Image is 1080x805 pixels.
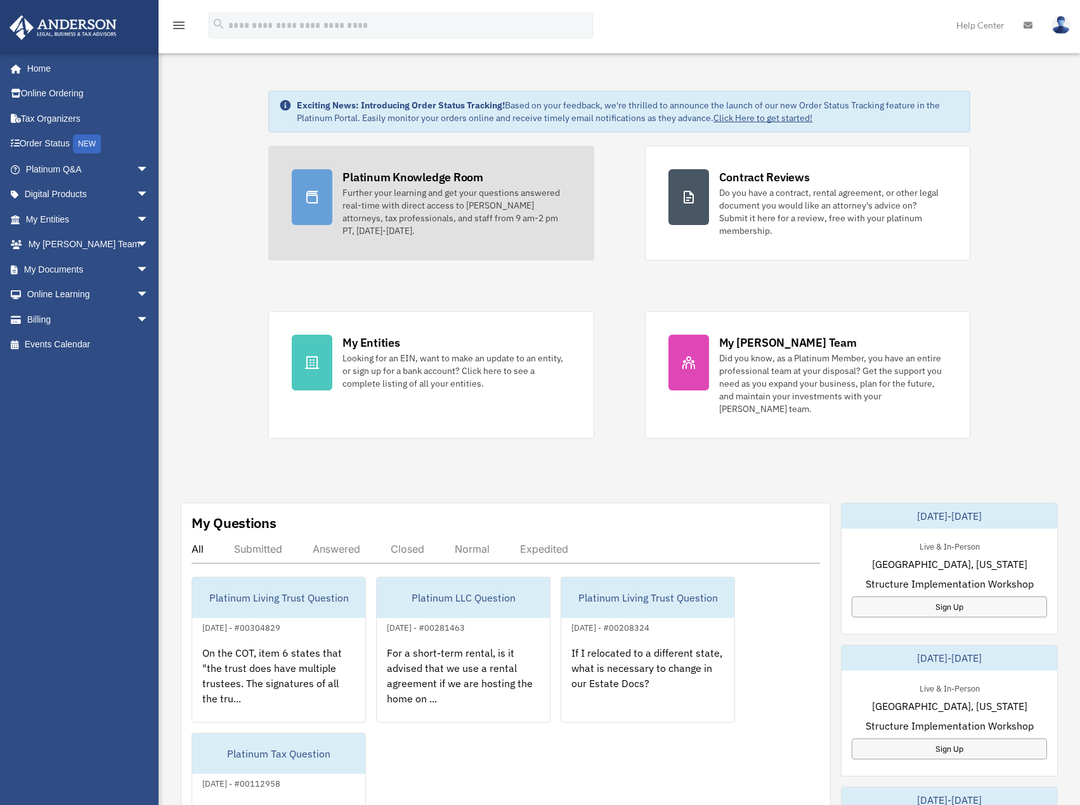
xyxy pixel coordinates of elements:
div: Platinum Living Trust Question [192,577,365,618]
div: My [PERSON_NAME] Team [719,335,857,351]
div: [DATE] - #00208324 [561,620,660,633]
div: If I relocated to a different state, what is necessary to change in our Estate Docs? [561,635,734,734]
div: Do you have a contract, rental agreement, or other legal document you would like an attorney's ad... [719,186,947,237]
a: Contract Reviews Do you have a contract, rental agreement, or other legal document you would like... [645,146,970,261]
span: arrow_drop_down [136,182,162,208]
div: Platinum LLC Question [377,577,550,618]
div: Did you know, as a Platinum Member, you have an entire professional team at your disposal? Get th... [719,352,947,415]
a: menu [171,22,186,33]
a: Sign Up [852,596,1047,617]
div: Expedited [520,543,568,555]
a: Digital Productsarrow_drop_down [9,182,168,207]
div: Looking for an EIN, want to make an update to an entity, or sign up for a bank account? Click her... [342,352,570,390]
a: Platinum Knowledge Room Further your learning and get your questions answered real-time with dire... [268,146,594,261]
div: [DATE] - #00112958 [192,776,290,789]
a: My [PERSON_NAME] Teamarrow_drop_down [9,232,168,257]
div: Live & In-Person [909,539,990,552]
a: Online Ordering [9,81,168,106]
a: Platinum Living Trust Question[DATE] - #00208324If I relocated to a different state, what is nece... [561,577,735,723]
i: search [212,17,226,31]
span: Structure Implementation Workshop [866,718,1034,733]
div: Platinum Living Trust Question [561,577,734,618]
a: My Entities Looking for an EIN, want to make an update to an entity, or sign up for a bank accoun... [268,311,594,439]
div: My Questions [192,513,277,532]
div: [DATE] - #00281463 [377,620,475,633]
a: My [PERSON_NAME] Team Did you know, as a Platinum Member, you have an entire professional team at... [645,311,970,439]
a: Home [9,56,162,81]
span: arrow_drop_down [136,282,162,308]
div: Submitted [234,543,282,555]
a: Events Calendar [9,332,168,357]
div: Contract Reviews [719,169,810,185]
div: Closed [391,543,424,555]
div: Further your learning and get your questions answered real-time with direct access to [PERSON_NAM... [342,186,570,237]
div: Platinum Tax Question [192,733,365,774]
span: [GEOGRAPHIC_DATA], [US_STATE] [872,557,1027,572]
div: Answered [313,543,360,555]
a: Platinum Living Trust Question[DATE] - #00304829On the COT, item 6 states that "the trust does ha... [192,577,366,723]
span: arrow_drop_down [136,307,162,333]
div: On the COT, item 6 states that "the trust does have multiple trustees. The signatures of all the ... [192,635,365,734]
div: Platinum Knowledge Room [342,169,483,185]
div: Live & In-Person [909,681,990,694]
div: [DATE]-[DATE] [842,503,1057,529]
span: arrow_drop_down [136,257,162,283]
div: Based on your feedback, we're thrilled to announce the launch of our new Order Status Tracking fe... [297,99,959,124]
div: NEW [73,134,101,153]
a: Sign Up [852,738,1047,759]
a: Tax Organizers [9,106,168,131]
a: Online Learningarrow_drop_down [9,282,168,307]
a: Platinum Q&Aarrow_drop_down [9,157,168,182]
span: arrow_drop_down [136,232,162,258]
a: Platinum LLC Question[DATE] - #00281463For a short-term rental, is it advised that we use a renta... [376,577,550,723]
span: Structure Implementation Workshop [866,576,1034,591]
strong: Exciting News: Introducing Order Status Tracking! [297,100,505,111]
div: Normal [455,543,490,555]
img: User Pic [1051,16,1070,34]
span: [GEOGRAPHIC_DATA], [US_STATE] [872,699,1027,714]
img: Anderson Advisors Platinum Portal [6,15,120,40]
span: arrow_drop_down [136,207,162,233]
div: My Entities [342,335,400,351]
div: All [192,543,204,555]
i: menu [171,18,186,33]
a: My Entitiesarrow_drop_down [9,207,168,232]
a: Order StatusNEW [9,131,168,157]
a: Click Here to get started! [713,112,812,124]
span: arrow_drop_down [136,157,162,183]
div: For a short-term rental, is it advised that we use a rental agreement if we are hosting the home ... [377,635,550,734]
a: My Documentsarrow_drop_down [9,257,168,282]
a: Billingarrow_drop_down [9,307,168,332]
div: [DATE] - #00304829 [192,620,290,633]
div: [DATE]-[DATE] [842,645,1057,671]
